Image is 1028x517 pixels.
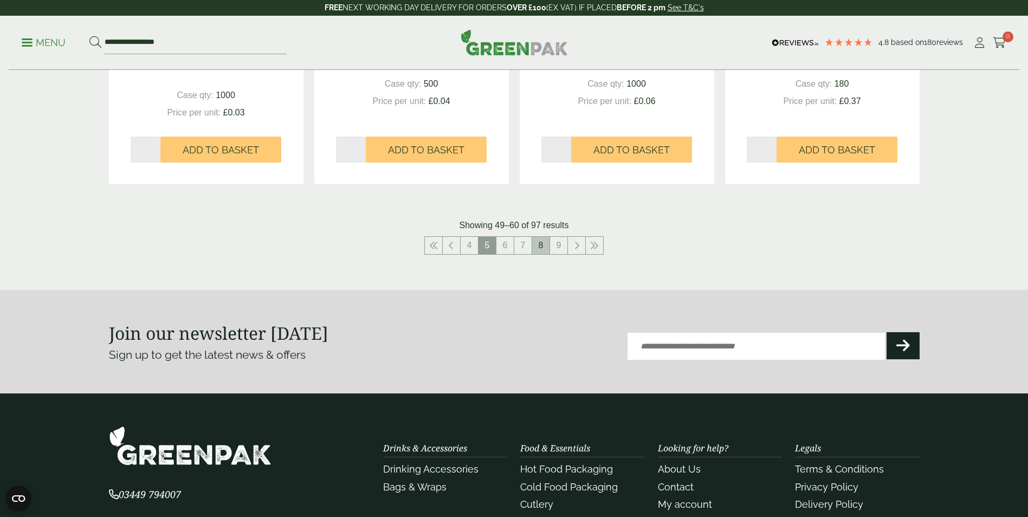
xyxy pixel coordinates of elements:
a: Hot Food Packaging [520,463,613,475]
a: 03449 794007 [109,490,181,500]
a: Contact [658,481,694,493]
button: Add to Basket [777,137,897,163]
span: Case qty: [587,79,624,88]
span: Case qty: [796,79,832,88]
p: Showing 49–60 of 97 results [460,219,569,232]
span: 500 [424,79,438,88]
button: Add to Basket [571,137,692,163]
p: Menu [22,36,66,49]
a: Delivery Policy [795,499,863,510]
strong: OVER £100 [507,3,546,12]
div: 4.78 Stars [824,37,873,47]
span: Price per unit: [783,96,837,106]
span: Case qty: [177,91,214,100]
a: See T&C's [668,3,704,12]
span: 180 [924,38,936,47]
a: Privacy Policy [795,481,858,493]
span: Add to Basket [593,144,670,156]
span: Price per unit: [167,108,221,117]
strong: Join our newsletter [DATE] [109,321,328,345]
a: 0 [993,35,1006,51]
span: £0.03 [223,108,245,117]
span: £0.06 [634,96,656,106]
strong: FREE [325,3,342,12]
button: Add to Basket [366,137,487,163]
p: Sign up to get the latest news & offers [109,346,474,364]
span: 1000 [626,79,646,88]
img: GreenPak Supplies [461,29,568,55]
span: Add to Basket [388,144,464,156]
a: 8 [532,237,549,254]
a: Bags & Wraps [383,481,447,493]
img: GreenPak Supplies [109,426,271,466]
span: Price per unit: [372,96,426,106]
a: 4 [461,237,478,254]
button: Add to Basket [160,137,281,163]
strong: BEFORE 2 pm [617,3,665,12]
span: Add to Basket [799,144,875,156]
a: Terms & Conditions [795,463,884,475]
a: Drinking Accessories [383,463,479,475]
a: Cutlery [520,499,553,510]
span: 4.8 [878,38,891,47]
a: 6 [496,237,514,254]
span: reviews [936,38,963,47]
span: 0 [1003,31,1013,42]
span: 180 [835,79,849,88]
a: About Us [658,463,701,475]
span: £0.37 [839,96,861,106]
span: £0.04 [429,96,450,106]
span: 5 [479,237,496,254]
span: 03449 794007 [109,488,181,501]
span: Price per unit: [578,96,631,106]
i: My Account [973,37,986,48]
span: Case qty: [385,79,422,88]
button: Open CMP widget [5,486,31,512]
a: 7 [514,237,532,254]
img: REVIEWS.io [772,39,819,47]
span: Add to Basket [183,144,259,156]
a: Menu [22,36,66,47]
span: Based on [891,38,924,47]
a: 9 [550,237,567,254]
a: My account [658,499,712,510]
a: Cold Food Packaging [520,481,618,493]
span: 1000 [216,91,235,100]
i: Cart [993,37,1006,48]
